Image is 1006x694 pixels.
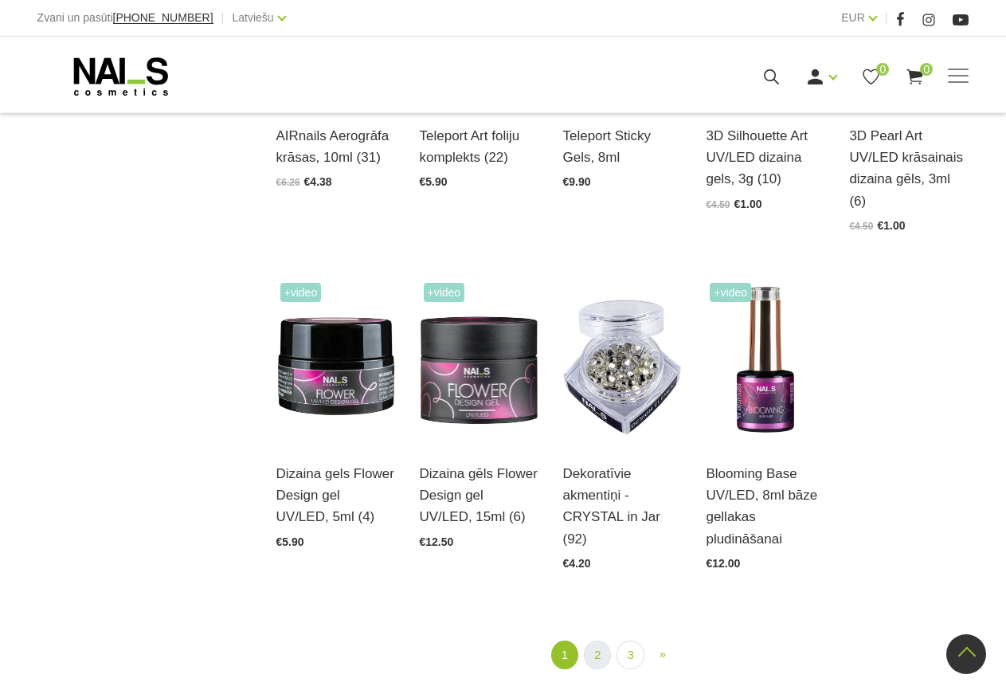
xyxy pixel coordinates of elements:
[276,125,396,168] a: AIRnails Aerogrāfa krāsas, 10ml (31)
[304,175,332,188] span: €4.38
[221,8,225,28] span: |
[706,463,825,550] a: Blooming Base UV/LED, 8ml bāze gellakas pludināšanai
[276,535,304,548] span: €5.90
[562,279,682,443] img: Dažādu krāsu un izmēru dekoratīvie akmentiņi dizainu veidošanai....
[706,279,825,443] img: Blooming Base UV/LED - caurspīdīga bāze, kas paredzēta pludināšanas dizaina izveidei, aktuālajiem...
[584,641,611,670] a: 2
[885,8,888,28] span: |
[849,125,969,212] a: 3D Pearl Art UV/LED krāsainais dizaina gēls, 3ml (6)
[562,125,682,168] a: Teleport Sticky Gels, 8ml
[420,463,539,528] a: Dizaina gēls Flower Design gel UV/LED, 15ml (6)
[660,647,666,661] span: »
[734,198,761,210] span: €1.00
[562,557,590,570] span: €4.20
[877,219,905,232] span: €1.00
[276,279,396,443] img: Flower dizaina gels ir ilgnoturīgs gels ar sauso ziedu elementiem. Viegli klājama formula, izcila...
[276,463,396,528] a: Dizaina gels Flower Design gel UV/LED, 5ml (4)
[849,221,873,232] span: €4.50
[420,175,448,188] span: €5.90
[905,67,925,87] a: 0
[37,8,213,28] div: Zvani un pasūti
[420,279,539,443] img: Flower dizaina gēls ir ilgnoturīgs gēls ar sauso ziedu elementiem. Viegli klājama formula, izcila...
[113,11,213,24] span: [PHONE_NUMBER]
[232,8,273,27] a: Latviešu
[710,283,751,302] span: +Video
[650,641,675,669] a: Next
[280,283,322,302] span: +Video
[276,177,300,188] span: €6.26
[562,175,590,188] span: €9.90
[617,641,644,670] a: 3
[424,283,465,302] span: +Video
[551,641,578,670] a: 1
[420,535,454,548] span: €12.50
[706,125,825,190] a: 3D Silhouette Art UV/LED dizaina gels, 3g (10)
[276,641,969,670] nav: catalog-product-list
[113,12,213,24] a: [PHONE_NUMBER]
[876,63,889,76] span: 0
[920,63,933,76] span: 0
[706,199,730,210] span: €4.50
[861,67,881,87] a: 0
[706,557,740,570] span: €12.00
[420,125,539,168] a: Teleport Art foliju komplekts (22)
[562,463,682,550] a: Dekoratīvie akmentiņi - CRYSTAL in Jar (92)
[841,8,865,27] a: EUR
